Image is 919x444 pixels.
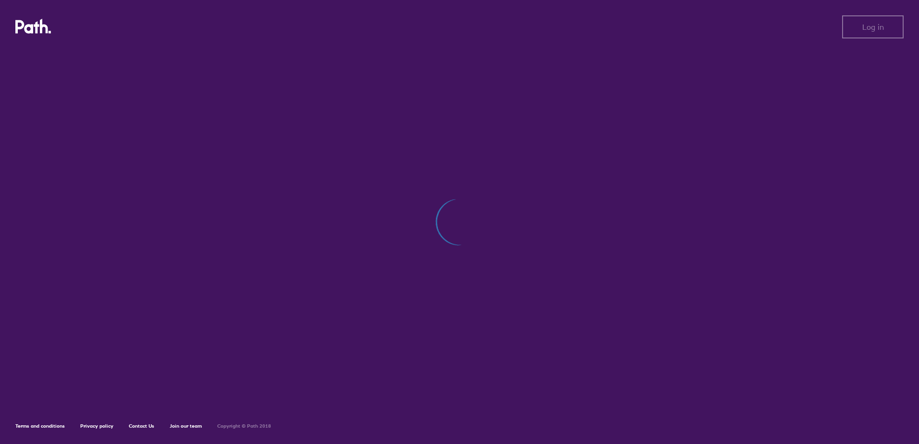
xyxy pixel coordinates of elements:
a: Privacy policy [80,423,113,429]
a: Join our team [170,423,202,429]
a: Terms and conditions [15,423,65,429]
span: Log in [862,23,884,31]
h6: Copyright © Path 2018 [217,423,271,429]
button: Log in [842,15,904,38]
a: Contact Us [129,423,154,429]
